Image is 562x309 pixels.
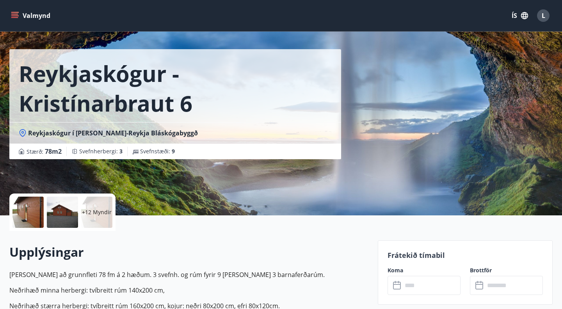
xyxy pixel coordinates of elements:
span: Svefnstæði : [140,147,175,155]
h2: Upplýsingar [9,243,368,261]
span: L [542,11,545,20]
span: 78 m2 [45,147,62,156]
p: +12 Myndir [82,208,112,216]
p: [PERSON_NAME] að grunnfleti 78 fm á 2 hæðum. 3 svefnh. og rúm fyrir 9 [PERSON_NAME] 3 barnaferðarúm. [9,270,368,279]
button: L [534,6,553,25]
span: Svefnherbergi : [79,147,123,155]
button: menu [9,9,53,23]
span: 9 [172,147,175,155]
p: Frátekið tímabil [388,250,543,260]
span: 3 [119,147,123,155]
span: Reykjaskógur í [PERSON_NAME]-Reykja Bláskógabyggð [28,129,198,137]
p: Neðrihæð minna herbergi: tvíbreitt rúm 140x200 cm, [9,286,368,295]
span: Stærð : [27,147,62,156]
button: ÍS [507,9,532,23]
h1: Reykjaskógur - Kristínarbraut 6 [19,59,332,118]
label: Koma [388,266,461,274]
label: Brottför [470,266,543,274]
